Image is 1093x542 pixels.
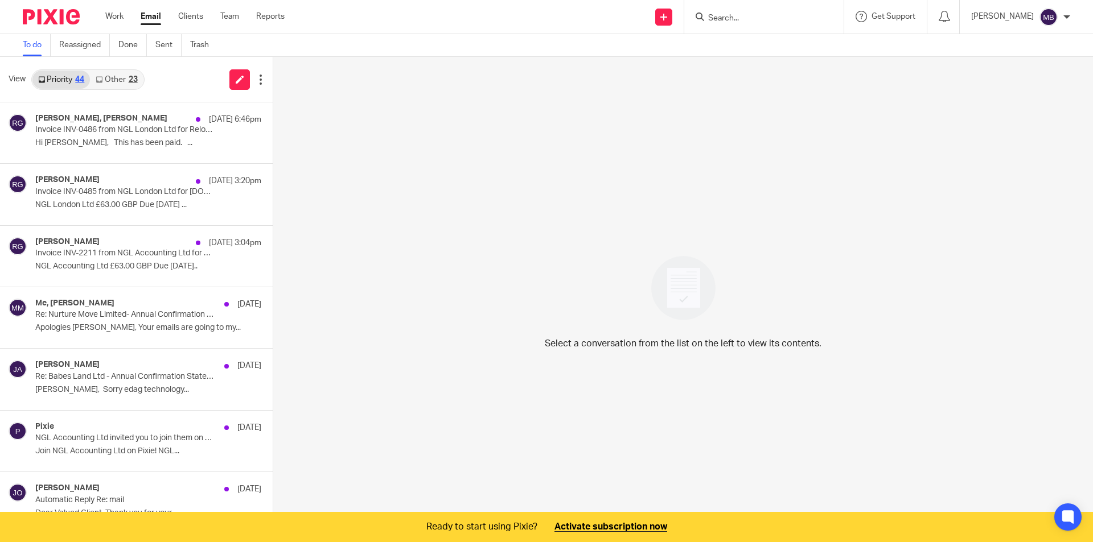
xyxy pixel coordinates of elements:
h4: Pixie [35,422,54,432]
p: Re: Nurture Move Limited- Annual Confirmation Statement filing due [35,310,216,320]
a: Clients [178,11,203,22]
h4: [PERSON_NAME] [35,360,100,370]
img: svg%3E [9,360,27,378]
h4: [PERSON_NAME] [35,237,100,247]
p: [DATE] 3:20pm [209,175,261,187]
a: Other23 [90,71,143,89]
img: svg%3E [9,237,27,255]
p: Automatic Reply Re: mail [35,495,216,505]
img: svg%3E [9,175,27,193]
p: [PERSON_NAME], Sorry edag technology... [35,385,261,395]
a: Reports [256,11,285,22]
h4: [PERSON_NAME], [PERSON_NAME] [35,114,167,123]
a: Team [220,11,239,22]
a: To do [23,34,51,56]
img: svg%3E [9,422,27,440]
span: View [9,73,26,85]
p: Join NGL Accounting Ltd on Pixie! NGL... [35,446,261,456]
p: [PERSON_NAME] [971,11,1034,22]
p: Re: Babes Land Ltd - Annual Confirmation Statement filing due [35,372,216,382]
p: [DATE] [237,483,261,495]
a: Priority44 [32,71,90,89]
p: Hi [PERSON_NAME], This has been paid. ... [35,138,261,148]
a: Reassigned [59,34,110,56]
h4: Me, [PERSON_NAME] [35,299,114,308]
img: svg%3E [9,114,27,132]
p: [DATE] 3:04pm [209,237,261,249]
p: Select a conversation from the list on the left to view its contents. [545,337,821,350]
p: Invoice INV-0485 from NGL London Ltd for [DOMAIN_NAME] Ltd [35,187,216,197]
span: Get Support [872,13,915,20]
p: NGL Accounting Ltd £63.00 GBP Due [DATE].. [35,262,261,271]
p: Invoice INV-2211 from NGL Accounting Ltd for Nurture Move Limited [35,249,216,258]
p: NGL Accounting Ltd invited you to join them on Pixie [35,433,216,443]
div: 23 [129,76,138,84]
div: 44 [75,76,84,84]
p: Dear Valued Client, Thank you for your... [35,508,261,518]
h4: [PERSON_NAME] [35,483,100,493]
img: svg%3E [1039,8,1058,26]
p: Apologies [PERSON_NAME], Your emails are going to my... [35,323,261,333]
img: svg%3E [9,299,27,317]
p: [DATE] [237,422,261,433]
a: Work [105,11,124,22]
a: Trash [190,34,217,56]
input: Search [707,14,810,24]
img: image [644,249,723,328]
p: Invoice INV-0486 from NGL London Ltd for Relokate London Limited [35,125,216,135]
img: Pixie [23,9,80,24]
p: [DATE] 6:46pm [209,114,261,125]
h4: [PERSON_NAME] [35,175,100,185]
a: Sent [155,34,182,56]
p: [DATE] [237,299,261,310]
p: NGL London Ltd £63.00 GBP Due [DATE] ... [35,200,261,210]
p: [DATE] [237,360,261,371]
a: Done [118,34,147,56]
a: Email [141,11,161,22]
img: svg%3E [9,483,27,502]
